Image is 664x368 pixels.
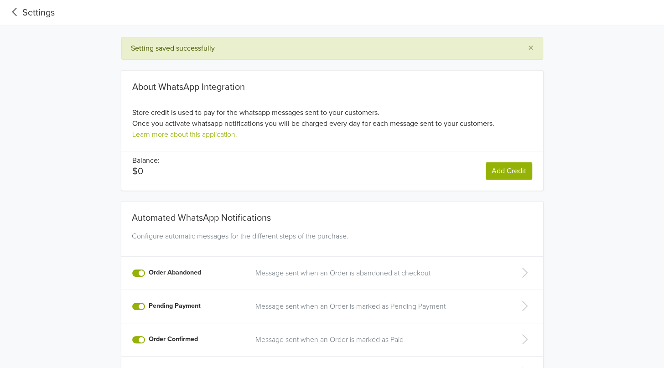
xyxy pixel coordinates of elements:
[149,301,201,311] label: Pending Payment
[132,155,160,166] p: Balance:
[255,301,500,312] a: Message sent when an Order is marked as Pending Payment
[121,82,543,140] div: Store credit is used to pay for the whatsapp messages sent to your customers. Once you activate w...
[255,334,500,345] a: Message sent when an Order is marked as Paid
[528,41,534,55] span: ×
[128,231,536,253] div: Configure automatic messages for the different steps of the purchase.
[132,166,160,177] p: $0
[132,130,237,139] a: Learn more about this application.
[7,6,55,20] a: Settings
[149,268,201,278] label: Order Abandoned
[131,43,514,54] div: Setting saved successfully
[149,334,198,344] label: Order Confirmed
[128,202,536,227] div: Automated WhatsApp Notifications
[255,268,500,279] a: Message sent when an Order is abandoned at checkout
[486,162,532,180] a: Add Credit
[132,82,532,93] div: About WhatsApp Integration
